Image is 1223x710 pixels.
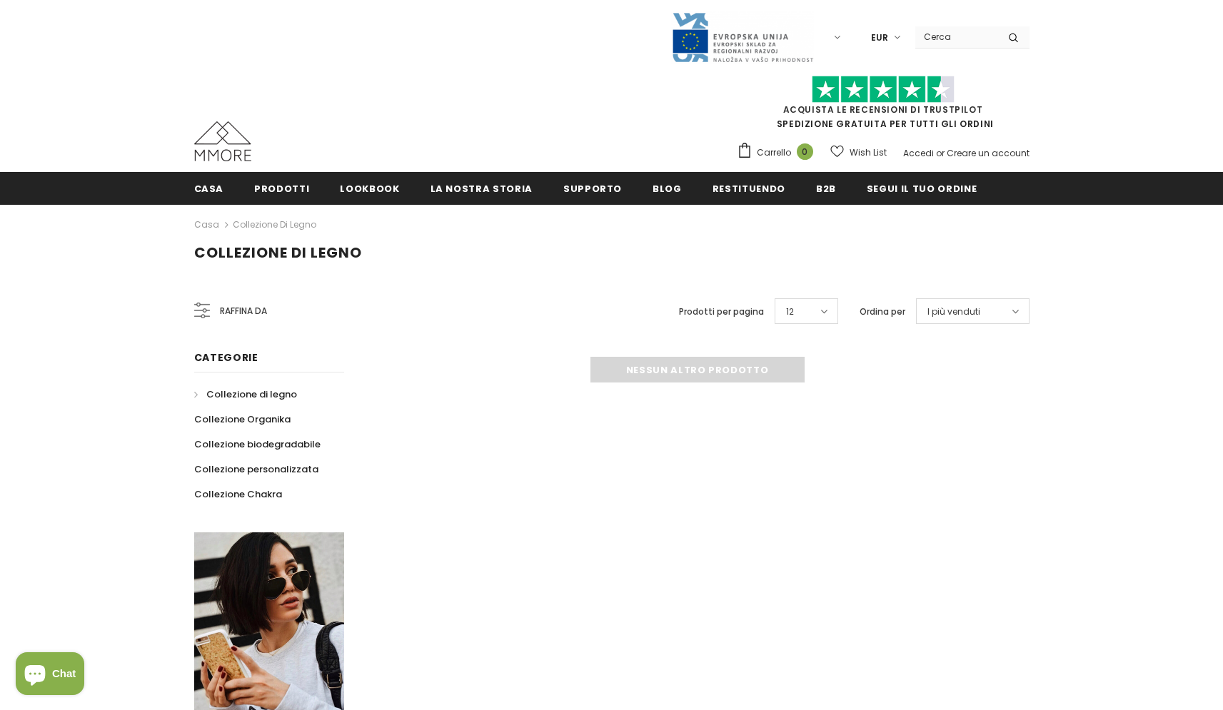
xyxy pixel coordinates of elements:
a: Collezione di legno [233,218,316,230]
span: Prodotti [254,182,309,196]
span: EUR [871,31,888,45]
a: Collezione Chakra [194,482,282,507]
label: Ordina per [860,305,905,319]
a: Lookbook [340,172,399,204]
span: Collezione Chakra [194,487,282,501]
span: Collezione Organika [194,412,291,426]
span: Collezione biodegradabile [194,437,321,451]
a: Wish List [830,140,887,165]
span: 0 [797,143,813,160]
a: La nostra storia [431,172,533,204]
a: Casa [194,172,224,204]
span: I più venduti [927,305,980,319]
span: Collezione di legno [194,243,362,263]
inbox-online-store-chat: Shopify online store chat [11,652,89,699]
img: Javni Razpis [671,11,814,64]
a: Collezione Organika [194,407,291,432]
span: Segui il tuo ordine [867,182,977,196]
a: Collezione biodegradabile [194,432,321,457]
a: Prodotti [254,172,309,204]
span: Casa [194,182,224,196]
span: Blog [653,182,682,196]
a: Restituendo [713,172,785,204]
a: B2B [816,172,836,204]
a: supporto [563,172,622,204]
a: Blog [653,172,682,204]
input: Search Site [915,26,997,47]
a: Carrello 0 [737,142,820,163]
a: Segui il tuo ordine [867,172,977,204]
a: Creare un account [947,147,1030,159]
span: Restituendo [713,182,785,196]
img: Fidati di Pilot Stars [812,76,955,103]
a: Collezione di legno [194,382,297,407]
span: Carrello [757,146,791,160]
span: B2B [816,182,836,196]
span: Collezione di legno [206,387,297,401]
span: supporto [563,182,622,196]
span: Raffina da [220,303,267,319]
a: Acquista le recensioni di TrustPilot [783,103,983,116]
a: Collezione personalizzata [194,457,318,482]
span: Categorie [194,350,258,365]
span: or [936,147,945,159]
a: Casa [194,216,219,233]
a: Accedi [903,147,934,159]
label: Prodotti per pagina [679,305,764,319]
span: 12 [786,305,794,319]
span: SPEDIZIONE GRATUITA PER TUTTI GLI ORDINI [737,82,1030,130]
span: Wish List [850,146,887,160]
span: Lookbook [340,182,399,196]
a: Javni Razpis [671,31,814,43]
img: Casi MMORE [194,121,251,161]
span: La nostra storia [431,182,533,196]
span: Collezione personalizzata [194,462,318,476]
